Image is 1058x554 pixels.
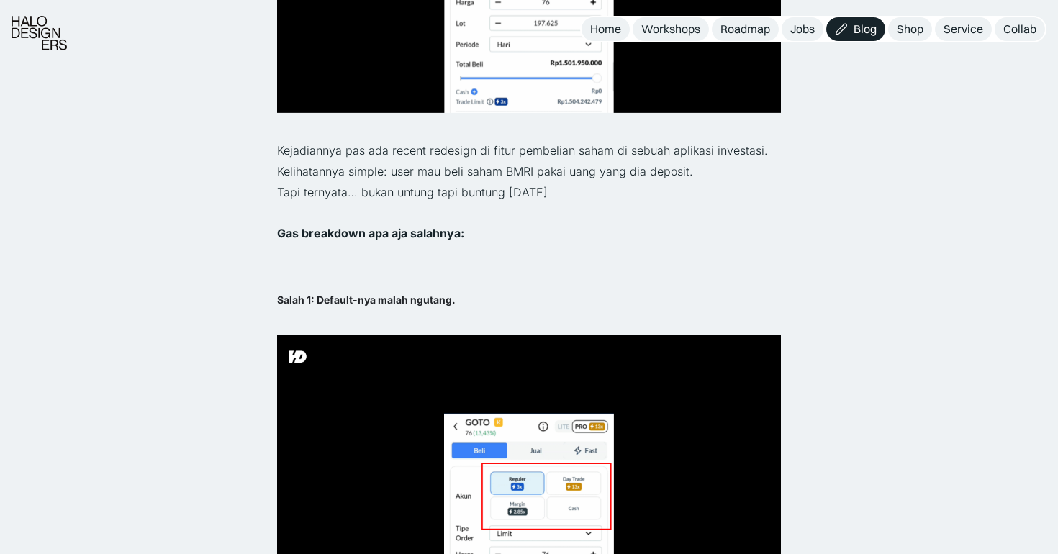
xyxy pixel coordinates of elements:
a: Collab [995,17,1045,41]
p: Tapi ternyata… bukan untung tapi buntung [DATE] [277,182,781,203]
h5: Salah 1: Default-nya malah ngutang. [277,293,781,307]
p: ‍ [277,203,781,224]
p: ‍ [277,314,781,335]
p: Kejadiannya pas ada recent redesign di fitur pembelian saham di sebuah aplikasi investasi. [277,140,781,161]
div: Shop [897,22,923,37]
a: Blog [826,17,885,41]
div: Jobs [790,22,815,37]
div: Roadmap [720,22,770,37]
p: ‍ [277,120,781,141]
p: ‍ [277,244,781,265]
div: Workshops [641,22,700,37]
a: Service [935,17,992,41]
p: ‍ [277,265,781,286]
p: Kelihatannya simple: user mau beli saham BMRI pakai uang yang dia deposit. [277,161,781,182]
a: Workshops [633,17,709,41]
div: Service [944,22,983,37]
strong: Gas breakdown apa aja salahnya: [277,226,464,240]
div: Home [590,22,621,37]
a: Jobs [782,17,823,41]
div: Collab [1003,22,1036,37]
a: Roadmap [712,17,779,41]
a: Shop [888,17,932,41]
div: Blog [854,22,877,37]
a: Home [582,17,630,41]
